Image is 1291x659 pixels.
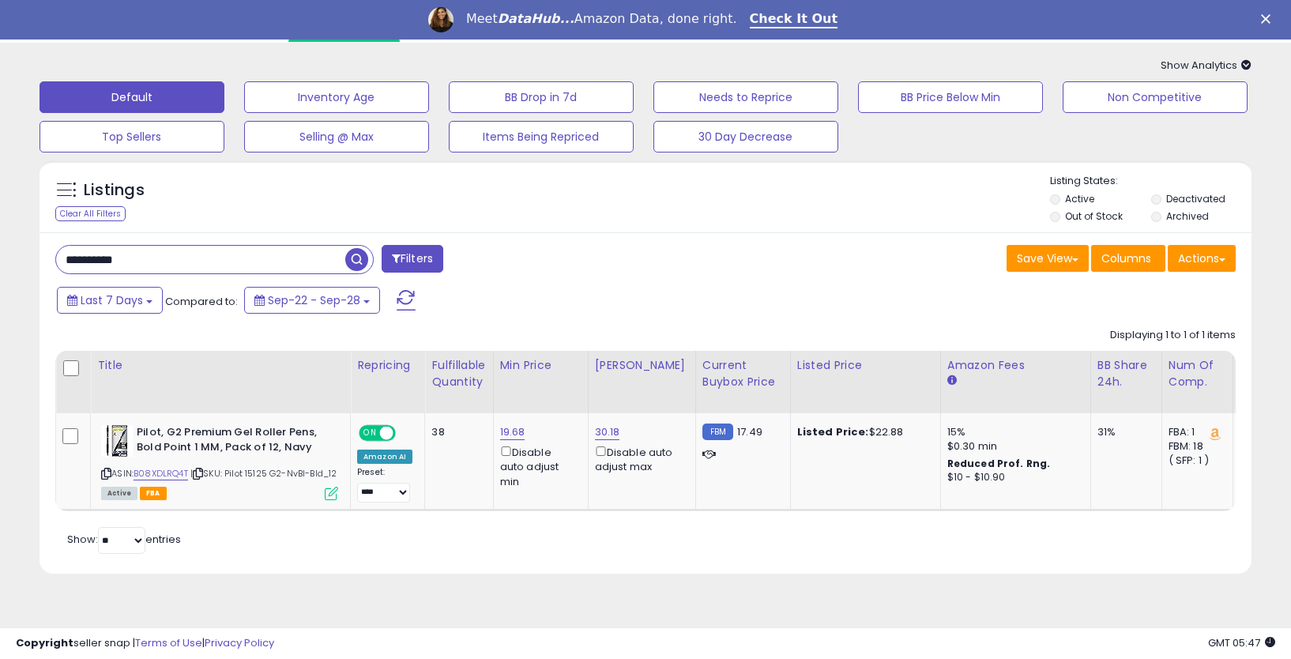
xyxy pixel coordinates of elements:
[1169,454,1221,468] div: ( SFP: 1 )
[947,439,1078,454] div: $0.30 min
[500,357,582,374] div: Min Price
[357,450,412,464] div: Amazon AI
[16,635,73,650] strong: Copyright
[1261,14,1277,24] div: Close
[165,294,238,309] span: Compared to:
[268,292,360,308] span: Sep-22 - Sep-28
[797,424,869,439] b: Listed Price:
[1065,192,1094,205] label: Active
[1166,192,1225,205] label: Deactivated
[1097,425,1150,439] div: 31%
[357,467,412,503] div: Preset:
[1169,357,1226,390] div: Num of Comp.
[393,427,419,440] span: OFF
[947,471,1078,484] div: $10 - $10.90
[797,425,928,439] div: $22.88
[81,292,143,308] span: Last 7 Days
[500,443,576,489] div: Disable auto adjust min
[360,427,380,440] span: ON
[1208,635,1275,650] span: 2025-10-6 05:47 GMT
[67,532,181,547] span: Show: entries
[595,357,689,374] div: [PERSON_NAME]
[1166,209,1209,223] label: Archived
[101,425,338,499] div: ASIN:
[357,357,418,374] div: Repricing
[595,424,620,440] a: 30.18
[101,425,133,457] img: 417ARbp4IIL._SL40_.jpg
[702,424,733,440] small: FBM
[466,11,737,27] div: Meet Amazon Data, done right.
[1110,328,1236,343] div: Displaying 1 to 1 of 1 items
[947,425,1078,439] div: 15%
[858,81,1043,113] button: BB Price Below Min
[205,635,274,650] a: Privacy Policy
[57,287,163,314] button: Last 7 Days
[1065,209,1123,223] label: Out of Stock
[1097,357,1155,390] div: BB Share 24h.
[84,179,145,201] h5: Listings
[428,7,454,32] img: Profile image for Georgie
[750,11,838,28] a: Check It Out
[140,487,167,500] span: FBA
[498,11,574,26] i: DataHub...
[382,245,443,273] button: Filters
[40,121,224,153] button: Top Sellers
[134,467,188,480] a: B08XDLRQ4T
[101,487,137,500] span: All listings currently available for purchase on Amazon
[737,424,762,439] span: 17.49
[449,121,634,153] button: Items Being Repriced
[431,425,480,439] div: 38
[431,357,486,390] div: Fulfillable Quantity
[1091,245,1165,272] button: Columns
[135,635,202,650] a: Terms of Use
[947,357,1084,374] div: Amazon Fees
[702,357,784,390] div: Current Buybox Price
[1063,81,1248,113] button: Non Competitive
[1169,439,1221,454] div: FBM: 18
[653,121,838,153] button: 30 Day Decrease
[16,636,274,651] div: seller snap | |
[55,206,126,221] div: Clear All Filters
[1007,245,1089,272] button: Save View
[1168,245,1236,272] button: Actions
[40,81,224,113] button: Default
[97,357,344,374] div: Title
[947,457,1051,470] b: Reduced Prof. Rng.
[1161,58,1251,73] span: Show Analytics
[244,287,380,314] button: Sep-22 - Sep-28
[797,357,934,374] div: Listed Price
[1050,174,1251,189] p: Listing States:
[449,81,634,113] button: BB Drop in 7d
[244,81,429,113] button: Inventory Age
[1101,250,1151,266] span: Columns
[137,425,329,458] b: Pilot, G2 Premium Gel Roller Pens, Bold Point 1 MM, Pack of 12, Navy
[1169,425,1221,439] div: FBA: 1
[500,424,525,440] a: 19.68
[947,374,957,388] small: Amazon Fees.
[244,121,429,153] button: Selling @ Max
[653,81,838,113] button: Needs to Reprice
[190,467,337,480] span: | SKU: Pilot 15125 G2-NvBl-Bld_12
[595,443,683,474] div: Disable auto adjust max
